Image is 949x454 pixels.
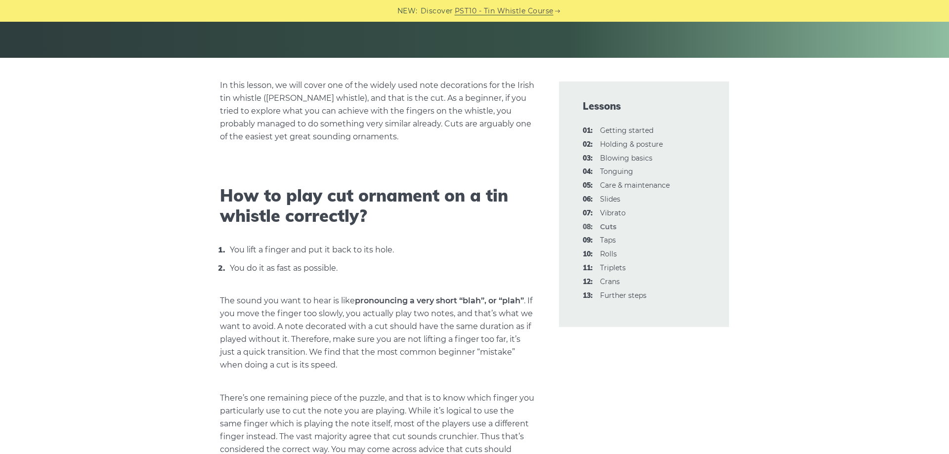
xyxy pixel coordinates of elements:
[600,208,626,217] a: 07:Vibrato
[600,263,626,272] a: 11:Triplets
[421,5,453,17] span: Discover
[583,290,593,302] span: 13:
[583,276,593,288] span: 12:
[227,243,535,256] li: You lift a finger and put it back to its hole.
[583,194,593,206] span: 06:
[455,5,554,17] a: PST10 - Tin Whistle Course
[583,153,593,165] span: 03:
[583,180,593,192] span: 05:
[600,195,620,204] a: 06:Slides
[220,186,535,226] h2: How to play cut ornament on a tin whistle correctly?
[600,181,670,190] a: 05:Care & maintenance
[583,235,593,247] span: 09:
[220,79,535,143] p: In this lesson, we will cover one of the widely used note decorations for the Irish tin whistle (...
[583,166,593,178] span: 04:
[600,291,647,300] a: 13:Further steps
[355,296,524,305] strong: pronouncing a very short “blah”, or “plah”
[583,262,593,274] span: 11:
[220,294,535,371] p: The sound you want to hear is like . If you move the finger too slowly, you actually play two not...
[583,221,593,233] span: 08:
[227,261,535,275] li: You do it as fast as possible.
[583,99,705,113] span: Lessons
[600,167,633,176] a: 04:Tonguing
[600,222,616,231] strong: Cuts
[600,140,663,149] a: 02:Holding & posture
[600,236,616,245] a: 09:Taps
[600,126,653,135] a: 01:Getting started
[583,248,593,260] span: 10:
[583,207,593,219] span: 07:
[600,249,617,258] a: 10:Rolls
[397,5,418,17] span: NEW:
[600,154,652,163] a: 03:Blowing basics
[583,125,593,137] span: 01:
[583,139,593,151] span: 02:
[600,277,620,286] a: 12:Crans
